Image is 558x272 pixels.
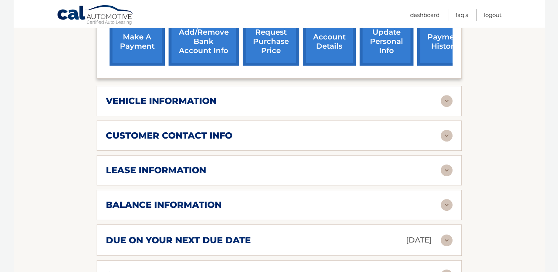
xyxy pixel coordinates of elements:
a: Add/Remove bank account info [169,17,239,66]
a: update personal info [360,17,413,66]
a: payment history [417,17,472,66]
a: FAQ's [455,9,468,21]
a: Cal Automotive [57,5,134,26]
a: account details [303,17,356,66]
p: [DATE] [406,234,432,247]
img: accordion-rest.svg [441,130,453,142]
h2: customer contact info [106,130,232,141]
a: Logout [484,9,502,21]
a: Dashboard [410,9,440,21]
a: request purchase price [243,17,299,66]
h2: due on your next due date [106,235,251,246]
img: accordion-rest.svg [441,199,453,211]
h2: vehicle information [106,95,216,107]
h2: lease information [106,165,206,176]
a: make a payment [110,17,165,66]
h2: balance information [106,199,222,210]
img: accordion-rest.svg [441,164,453,176]
img: accordion-rest.svg [441,95,453,107]
img: accordion-rest.svg [441,234,453,246]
